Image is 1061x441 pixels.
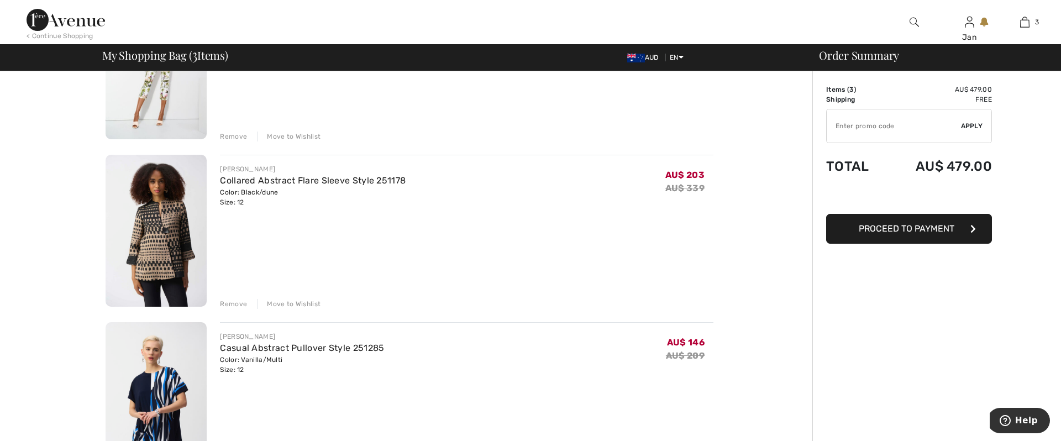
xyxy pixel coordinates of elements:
[220,299,247,309] div: Remove
[1035,17,1039,27] span: 3
[827,109,961,143] input: Promo code
[990,408,1050,435] iframe: Opens a widget where you can find more information
[826,214,992,244] button: Proceed to Payment
[665,170,705,180] span: AU$ 203
[106,155,207,307] img: Collared Abstract Flare Sleeve Style 251178
[886,148,992,185] td: AU$ 479.00
[627,54,645,62] img: Australian Dollar
[220,332,384,342] div: [PERSON_NAME]
[670,54,684,61] span: EN
[806,50,1054,61] div: Order Summary
[220,355,384,375] div: Color: Vanilla/Multi Size: 12
[997,15,1052,29] a: 3
[220,187,406,207] div: Color: Black/dune Size: 12
[27,9,105,31] img: 1ère Avenue
[102,50,228,61] span: My Shopping Bag ( Items)
[27,31,93,41] div: < Continue Shopping
[965,17,974,27] a: Sign In
[666,350,705,361] s: AU$ 209
[220,132,247,141] div: Remove
[826,95,886,104] td: Shipping
[886,85,992,95] td: AU$ 479.00
[1020,15,1030,29] img: My Bag
[258,132,321,141] div: Move to Wishlist
[849,86,854,93] span: 3
[192,47,197,61] span: 3
[859,223,954,234] span: Proceed to Payment
[220,175,406,186] a: Collared Abstract Flare Sleeve Style 251178
[942,32,996,43] div: Jan
[220,164,406,174] div: [PERSON_NAME]
[965,15,974,29] img: My Info
[826,148,886,185] td: Total
[627,54,663,61] span: AUD
[826,85,886,95] td: Items ( )
[961,121,983,131] span: Apply
[826,185,992,210] iframe: PayPal
[886,95,992,104] td: Free
[665,183,705,193] s: AU$ 339
[667,337,705,348] span: AU$ 146
[910,15,919,29] img: search the website
[258,299,321,309] div: Move to Wishlist
[220,343,384,353] a: Casual Abstract Pullover Style 251285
